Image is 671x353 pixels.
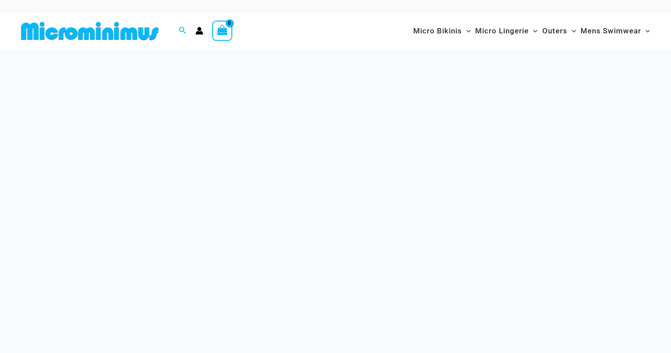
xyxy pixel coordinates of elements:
[18,21,162,41] img: MM SHOP LOGO FLAT
[413,20,462,42] span: Micro Bikinis
[529,20,538,42] span: Menu Toggle
[411,18,473,44] a: Micro BikinisMenu ToggleMenu Toggle
[473,18,540,44] a: Micro LingerieMenu ToggleMenu Toggle
[581,20,641,42] span: Mens Swimwear
[641,20,650,42] span: Menu Toggle
[212,21,232,41] a: View Shopping Cart, empty
[462,20,471,42] span: Menu Toggle
[578,18,652,44] a: Mens SwimwearMenu ToggleMenu Toggle
[542,20,567,42] span: Outers
[567,20,576,42] span: Menu Toggle
[179,25,187,36] a: Search icon link
[195,27,203,35] a: Account icon link
[410,16,653,46] nav: Site Navigation
[540,18,578,44] a: OutersMenu ToggleMenu Toggle
[475,20,529,42] span: Micro Lingerie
